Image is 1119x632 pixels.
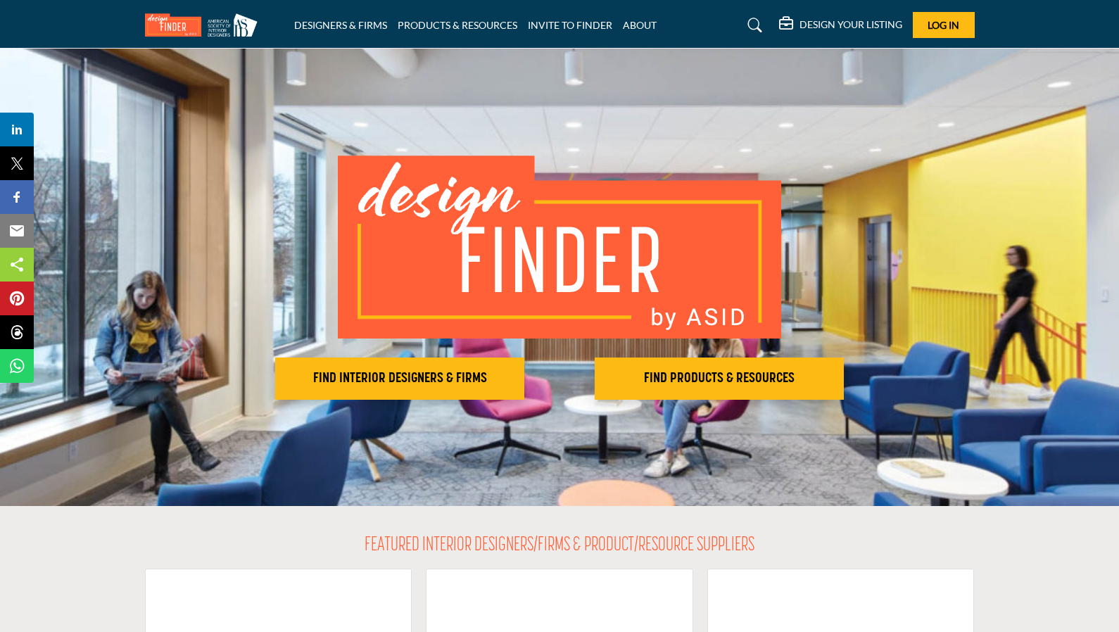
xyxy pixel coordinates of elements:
button: FIND INTERIOR DESIGNERS & FIRMS [275,358,524,400]
h5: DESIGN YOUR LISTING [799,18,902,31]
h2: FIND INTERIOR DESIGNERS & FIRMS [279,370,520,387]
img: Site Logo [145,13,265,37]
span: Log In [928,19,959,31]
a: ABOUT [623,19,657,31]
h2: FEATURED INTERIOR DESIGNERS/FIRMS & PRODUCT/RESOURCE SUPPLIERS [365,534,754,558]
img: image [338,156,781,339]
a: PRODUCTS & RESOURCES [398,19,517,31]
a: Search [734,14,771,37]
a: DESIGNERS & FIRMS [294,19,387,31]
a: INVITE TO FINDER [528,19,612,31]
button: Log In [913,12,975,38]
h2: FIND PRODUCTS & RESOURCES [599,370,840,387]
div: DESIGN YOUR LISTING [779,17,902,34]
button: FIND PRODUCTS & RESOURCES [595,358,844,400]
